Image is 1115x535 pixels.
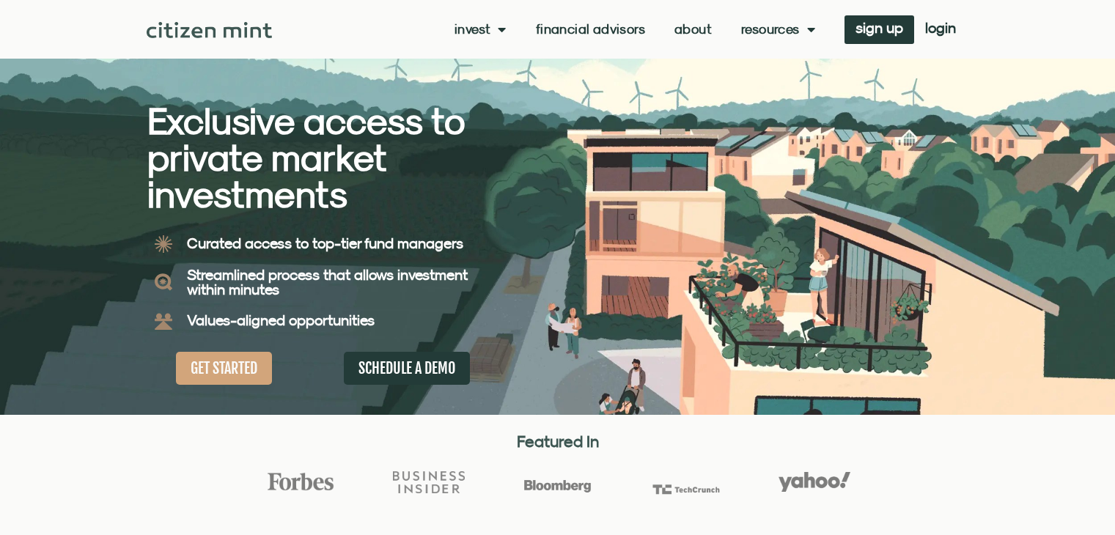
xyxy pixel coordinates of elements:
[187,235,463,251] b: Curated access to top-tier fund managers
[265,472,336,491] img: Forbes Logo
[455,22,507,37] a: Invest
[187,311,375,328] b: Values-aligned opportunities
[517,432,599,451] strong: Featured In
[455,22,815,37] nav: Menu
[147,22,272,38] img: Citizen Mint
[536,22,645,37] a: Financial Advisors
[914,15,967,44] a: login
[855,23,903,33] span: sign up
[187,266,468,298] b: Streamlined process that allows investment within minutes
[176,352,272,385] a: GET STARTED
[674,22,712,37] a: About
[844,15,914,44] a: sign up
[741,22,815,37] a: Resources
[147,103,507,213] h2: Exclusive access to private market investments
[925,23,956,33] span: login
[358,359,455,377] span: SCHEDULE A DEMO
[191,359,257,377] span: GET STARTED
[344,352,470,385] a: SCHEDULE A DEMO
